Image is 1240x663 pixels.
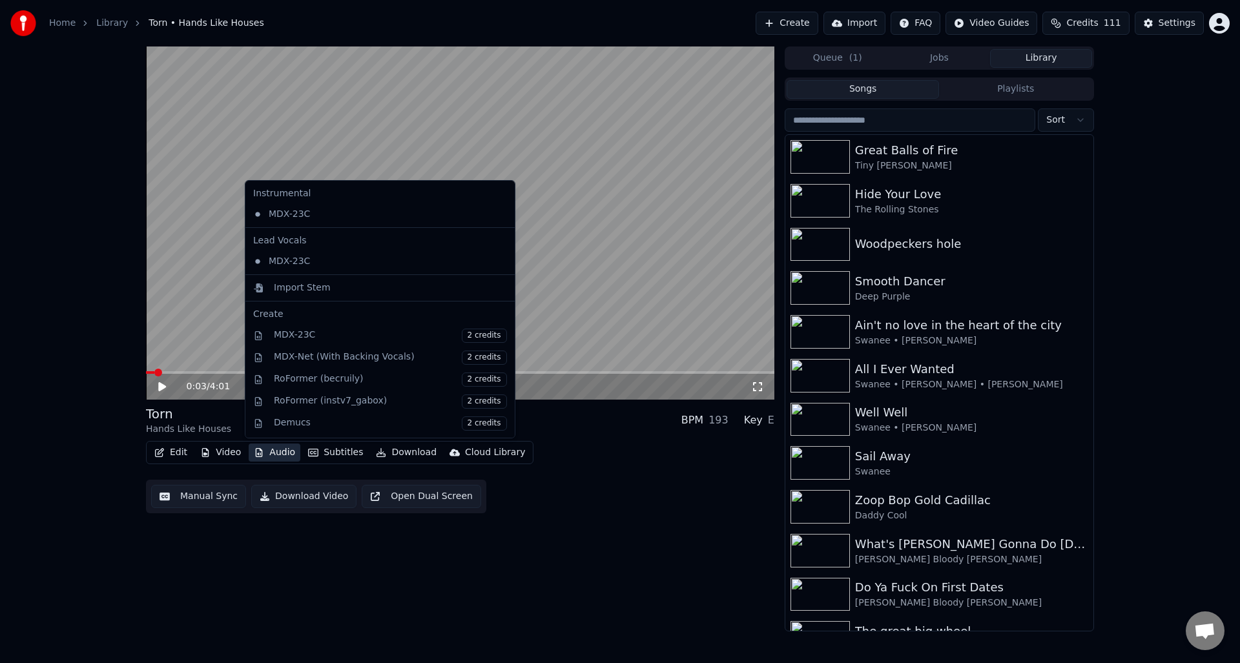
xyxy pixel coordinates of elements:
[149,444,192,462] button: Edit
[855,535,1088,553] div: What's [PERSON_NAME] Gonna Do [DATE]?
[768,413,774,428] div: E
[855,291,1088,303] div: Deep Purple
[462,351,507,365] span: 2 credits
[462,416,507,431] span: 2 credits
[274,329,507,343] div: MDX-23C
[855,272,1088,291] div: Smooth Dancer
[855,360,1088,378] div: All I Ever Wanted
[744,413,763,428] div: Key
[855,622,1088,640] div: The great big wheel
[1046,114,1065,127] span: Sort
[187,380,218,393] div: /
[1135,12,1204,35] button: Settings
[849,52,862,65] span: ( 1 )
[855,316,1088,334] div: Ain't no love in the heart of the city
[149,17,263,30] span: Torn • Hands Like Houses
[274,372,507,387] div: RoFormer (becruily)
[855,465,1088,478] div: Swanee
[855,403,1088,422] div: Well Well
[303,444,368,462] button: Subtitles
[249,444,300,462] button: Audio
[274,416,507,431] div: Demucs
[187,380,207,393] span: 0:03
[49,17,76,30] a: Home
[855,378,1088,391] div: Swanee • [PERSON_NAME] • [PERSON_NAME]
[462,394,507,409] span: 2 credits
[945,12,1037,35] button: Video Guides
[708,413,728,428] div: 193
[146,423,231,436] div: Hands Like Houses
[465,446,525,459] div: Cloud Library
[855,185,1088,203] div: Hide Your Love
[855,491,1088,509] div: Zoop Bop Gold Cadillac
[855,141,1088,159] div: Great Balls of Fire
[274,351,507,365] div: MDX-Net (With Backing Vocals)
[274,394,507,409] div: RoFormer (instv7_gabox)
[855,203,1088,216] div: The Rolling Stones
[10,10,36,36] img: youka
[362,485,481,508] button: Open Dual Screen
[49,17,264,30] nav: breadcrumb
[462,372,507,387] span: 2 credits
[855,422,1088,434] div: Swanee • [PERSON_NAME]
[787,49,889,68] button: Queue
[855,553,1088,566] div: [PERSON_NAME] Bloody [PERSON_NAME]
[248,230,512,251] div: Lead Vocals
[855,578,1088,597] div: Do Ya Fuck On First Dates
[1042,12,1129,35] button: Credits111
[1066,17,1098,30] span: Credits
[891,12,940,35] button: FAQ
[990,49,1092,68] button: Library
[855,235,1088,253] div: Woodpeckers hole
[274,281,331,294] div: Import Stem
[855,447,1088,465] div: Sail Away
[146,405,231,423] div: Torn
[855,509,1088,522] div: Daddy Cool
[787,80,940,99] button: Songs
[248,183,512,204] div: Instrumental
[1104,17,1121,30] span: 111
[823,12,885,35] button: Import
[1186,611,1224,650] div: Open chat
[251,485,356,508] button: Download Video
[253,308,507,321] div: Create
[756,12,818,35] button: Create
[855,597,1088,609] div: [PERSON_NAME] Bloody [PERSON_NAME]
[195,444,246,462] button: Video
[96,17,128,30] a: Library
[248,204,493,225] div: MDX-23C
[151,485,246,508] button: Manual Sync
[1159,17,1195,30] div: Settings
[462,329,507,343] span: 2 credits
[855,334,1088,347] div: Swanee • [PERSON_NAME]
[855,159,1088,172] div: Tiny [PERSON_NAME]
[681,413,703,428] div: BPM
[939,80,1092,99] button: Playlists
[210,380,230,393] span: 4:01
[248,251,493,272] div: MDX-23C
[889,49,991,68] button: Jobs
[371,444,442,462] button: Download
